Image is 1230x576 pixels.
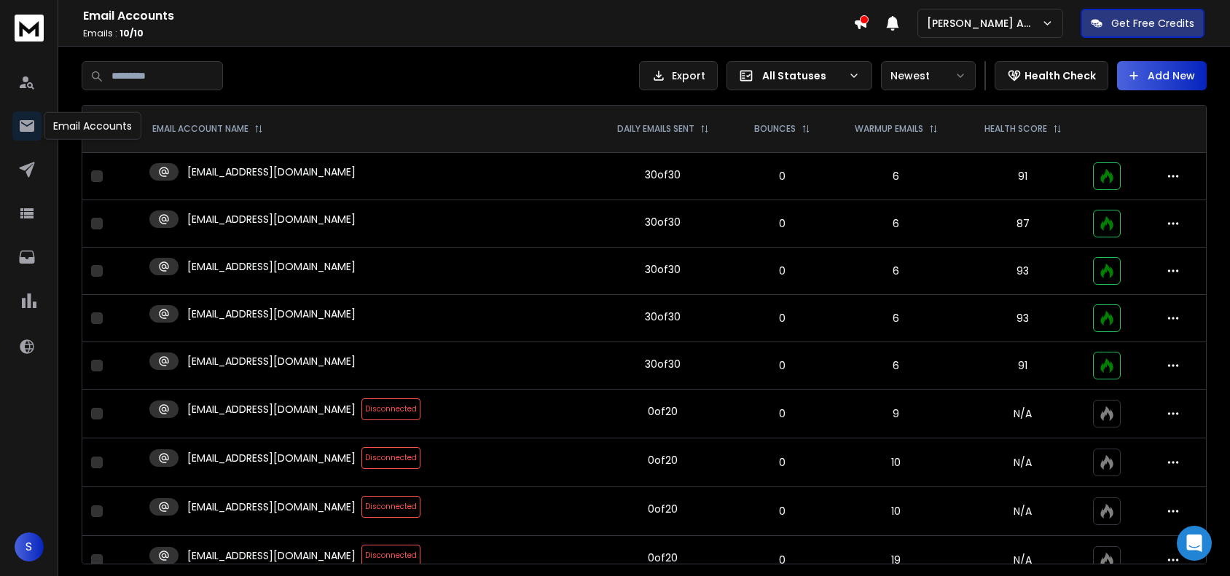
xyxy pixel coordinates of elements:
[645,309,681,324] div: 30 of 30
[743,358,823,373] p: 0
[15,532,44,561] button: S
[187,259,356,274] p: [EMAIL_ADDRESS][DOMAIN_NAME]
[645,215,681,229] div: 30 of 30
[187,402,356,417] p: [EMAIL_ADDRESS][DOMAIN_NAME]
[361,398,420,420] span: Disconnected
[743,264,823,278] p: 0
[970,455,1076,470] p: N/A
[83,28,853,39] p: Emails :
[187,212,356,226] p: [EMAIL_ADDRESS][DOMAIN_NAME]
[1177,526,1212,561] div: Open Intercom Messenger
[970,553,1076,567] p: N/A
[639,61,718,90] button: Export
[645,167,681,182] div: 30 of 30
[743,406,823,421] p: 0
[648,502,678,516] div: 0 of 20
[743,169,823,184] p: 0
[648,453,678,467] div: 0 of 20
[831,153,961,200] td: 6
[762,68,842,83] p: All Statuses
[617,123,694,135] p: DAILY EMAILS SENT
[44,112,141,140] div: Email Accounts
[995,61,1108,90] button: Health Check
[83,7,853,25] h1: Email Accounts
[743,504,823,518] p: 0
[831,200,961,248] td: 6
[831,390,961,438] td: 9
[187,307,356,321] p: [EMAIL_ADDRESS][DOMAIN_NAME]
[187,500,356,514] p: [EMAIL_ADDRESS][DOMAIN_NAME]
[970,504,1076,518] p: N/A
[831,342,961,390] td: 6
[648,551,678,565] div: 0 of 20
[961,342,1084,390] td: 91
[855,123,923,135] p: WARMUP EMAILS
[970,406,1076,421] p: N/A
[831,248,961,295] td: 6
[1081,9,1204,38] button: Get Free Credits
[648,404,678,419] div: 0 of 20
[1111,16,1194,31] p: Get Free Credits
[743,455,823,470] p: 0
[361,496,420,518] span: Disconnected
[754,123,796,135] p: BOUNCES
[120,27,144,39] span: 10 / 10
[645,262,681,277] div: 30 of 30
[187,451,356,465] p: [EMAIL_ADDRESS][DOMAIN_NAME]
[1025,68,1096,83] p: Health Check
[961,295,1084,342] td: 93
[187,548,356,563] p: [EMAIL_ADDRESS][DOMAIN_NAME]
[961,153,1084,200] td: 91
[743,216,823,231] p: 0
[645,357,681,371] div: 30 of 30
[984,123,1047,135] p: HEALTH SCORE
[152,123,263,135] div: EMAIL ACCOUNT NAME
[361,545,420,567] span: Disconnected
[961,248,1084,295] td: 93
[361,447,420,469] span: Disconnected
[15,15,44,42] img: logo
[1117,61,1207,90] button: Add New
[187,165,356,179] p: [EMAIL_ADDRESS][DOMAIN_NAME]
[881,61,976,90] button: Newest
[743,311,823,326] p: 0
[927,16,1041,31] p: [PERSON_NAME] Agency
[831,487,961,536] td: 10
[743,553,823,567] p: 0
[961,200,1084,248] td: 87
[831,438,961,487] td: 10
[831,295,961,342] td: 6
[187,354,356,368] p: [EMAIL_ADDRESS][DOMAIN_NAME]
